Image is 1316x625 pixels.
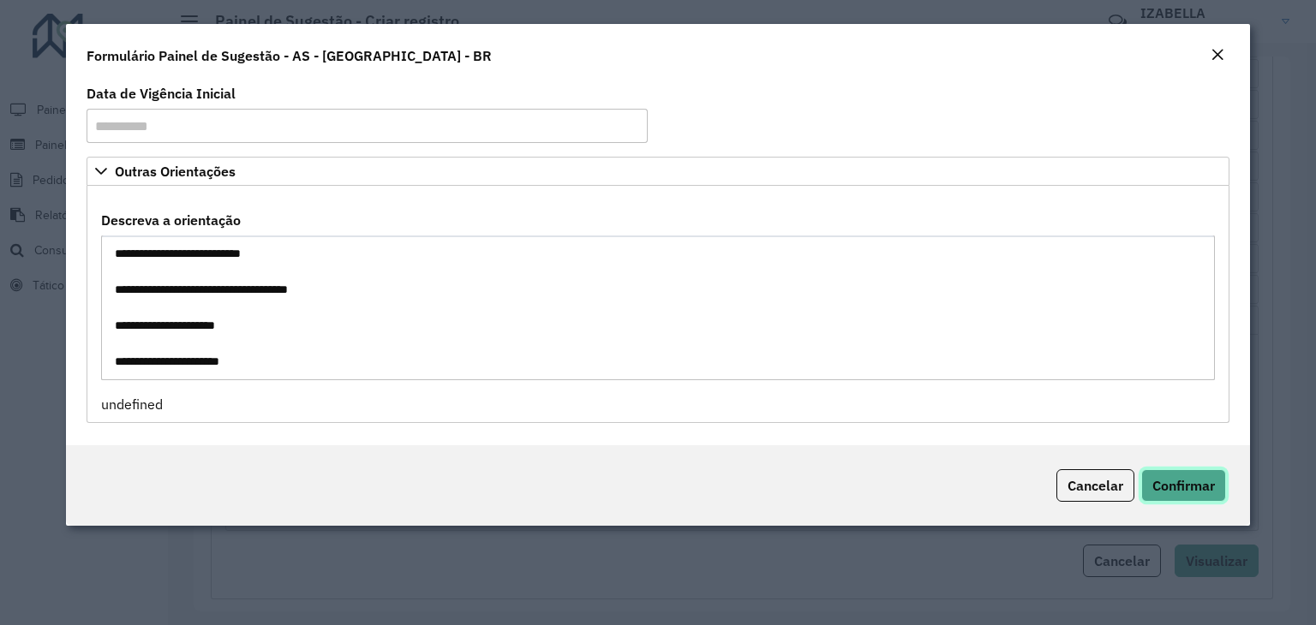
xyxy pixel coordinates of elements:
[1056,469,1134,502] button: Cancelar
[1152,477,1215,494] span: Confirmar
[101,396,163,413] span: undefined
[1211,48,1224,62] em: Fechar
[87,83,236,104] label: Data de Vigência Inicial
[1205,45,1229,67] button: Close
[87,45,492,66] h4: Formulário Painel de Sugestão - AS - [GEOGRAPHIC_DATA] - BR
[115,164,236,178] span: Outras Orientações
[87,157,1229,186] a: Outras Orientações
[1141,469,1226,502] button: Confirmar
[87,186,1229,423] div: Outras Orientações
[1068,477,1123,494] span: Cancelar
[101,210,241,230] label: Descreva a orientação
